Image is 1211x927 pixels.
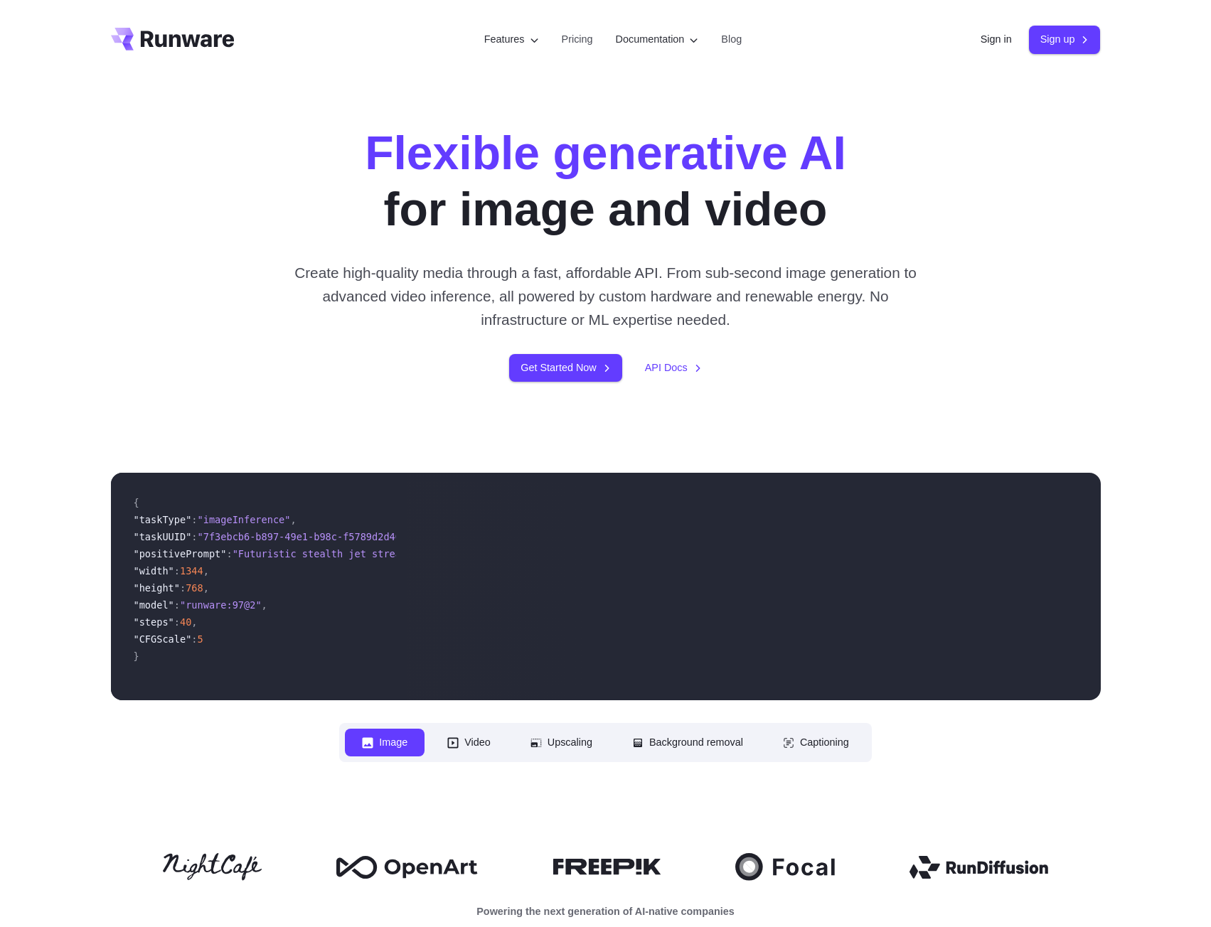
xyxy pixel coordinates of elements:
button: Upscaling [513,729,609,756]
span: , [290,514,296,525]
span: } [134,650,139,662]
a: API Docs [645,360,702,376]
button: Image [345,729,425,756]
span: "width" [134,565,174,577]
span: 1344 [180,565,203,577]
a: Pricing [562,31,593,48]
span: : [174,565,180,577]
span: : [226,548,232,559]
span: : [174,599,180,611]
span: "height" [134,582,180,594]
p: Powering the next generation of AI-native companies [111,904,1101,920]
span: , [203,565,209,577]
span: "taskUUID" [134,531,192,542]
span: "7f3ebcb6-b897-49e1-b98c-f5789d2d40d7" [198,531,419,542]
span: "steps" [134,616,174,628]
button: Video [430,729,508,756]
span: "positivePrompt" [134,548,227,559]
span: 40 [180,616,191,628]
span: "Futuristic stealth jet streaking through a neon-lit cityscape with glowing purple exhaust" [233,548,762,559]
span: "model" [134,599,174,611]
span: 5 [198,633,203,645]
span: : [191,531,197,542]
span: : [191,514,197,525]
span: , [262,599,267,611]
a: Sign up [1029,26,1101,53]
h1: for image and video [365,125,846,238]
strong: Flexible generative AI [365,127,846,179]
p: Create high-quality media through a fast, affordable API. From sub-second image generation to adv... [289,261,922,332]
span: "imageInference" [198,514,291,525]
span: "runware:97@2" [180,599,262,611]
span: "taskType" [134,514,192,525]
span: , [191,616,197,628]
span: 768 [186,582,203,594]
span: { [134,497,139,508]
a: Blog [721,31,742,48]
button: Background removal [615,729,760,756]
label: Features [484,31,539,48]
span: "CFGScale" [134,633,192,645]
span: : [191,633,197,645]
button: Captioning [766,729,866,756]
a: Sign in [981,31,1012,48]
span: : [174,616,180,628]
a: Go to / [111,28,235,50]
label: Documentation [616,31,699,48]
span: , [203,582,209,594]
span: : [180,582,186,594]
a: Get Started Now [509,354,621,382]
